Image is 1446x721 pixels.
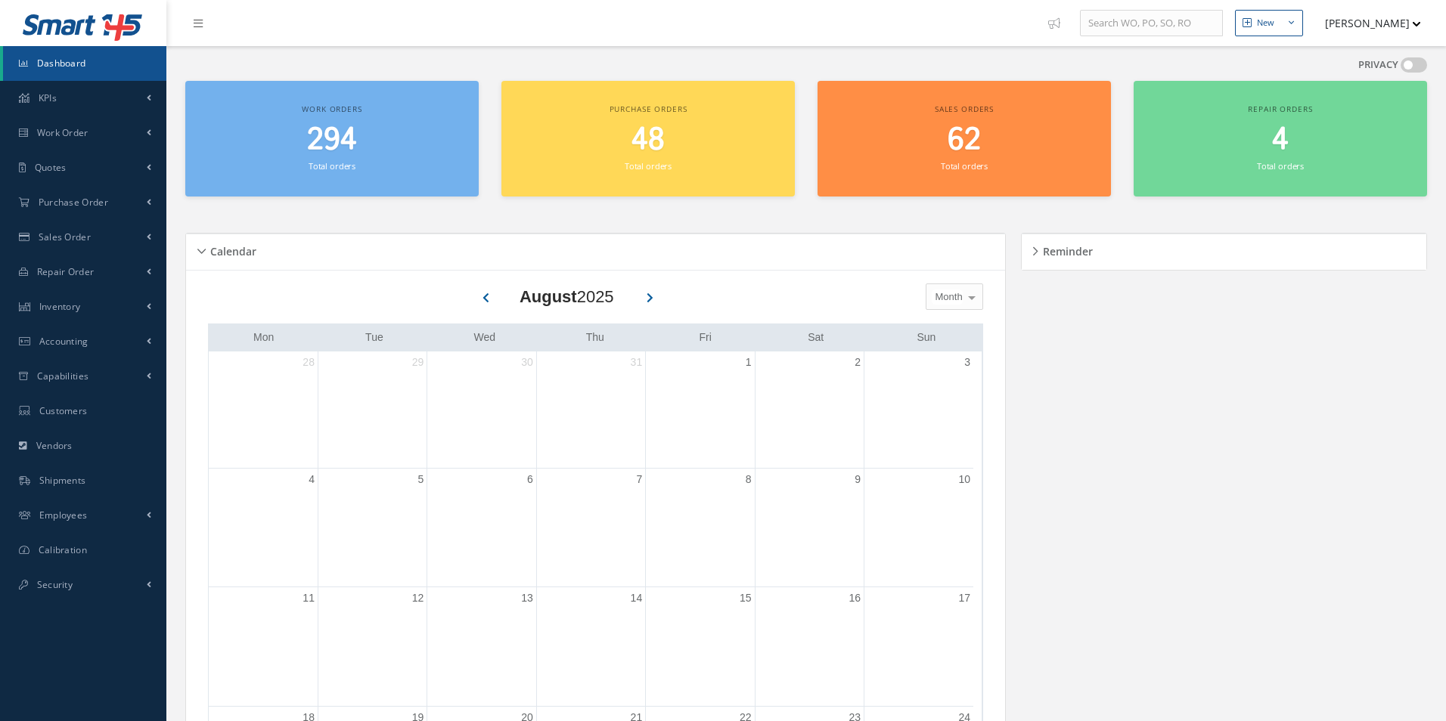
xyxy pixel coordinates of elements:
[948,119,981,162] span: 62
[1134,81,1427,196] a: Repair orders 4 Total orders
[518,351,536,373] a: July 30, 2025
[852,351,864,373] a: August 2, 2025
[209,351,318,469] td: July 28, 2025
[628,587,646,609] a: August 14, 2025
[743,469,755,490] a: August 8, 2025
[39,543,87,556] span: Calibration
[1272,119,1289,162] span: 4
[36,439,73,452] span: Vendors
[524,469,536,490] a: August 6, 2025
[299,587,318,609] a: August 11, 2025
[520,284,614,309] div: 2025
[409,587,427,609] a: August 12, 2025
[3,46,166,81] a: Dashboard
[805,328,827,347] a: Saturday
[427,587,536,707] td: August 13, 2025
[818,81,1111,196] a: Sales orders 62 Total orders
[1248,104,1312,114] span: Repair orders
[37,265,95,278] span: Repair Order
[955,587,973,609] a: August 17, 2025
[302,104,361,114] span: Work orders
[39,196,108,209] span: Purchase Order
[697,328,715,347] a: Friday
[209,468,318,587] td: August 4, 2025
[846,587,864,609] a: August 16, 2025
[932,289,963,305] span: Month
[737,587,755,609] a: August 15, 2025
[755,587,864,707] td: August 16, 2025
[409,351,427,373] a: July 29, 2025
[536,587,645,707] td: August 14, 2025
[1235,10,1303,36] button: New
[941,160,988,172] small: Total orders
[37,578,73,591] span: Security
[501,81,795,196] a: Purchase orders 48 Total orders
[1257,17,1274,29] div: New
[631,119,665,162] span: 48
[39,91,57,104] span: KPIs
[427,468,536,587] td: August 6, 2025
[961,351,973,373] a: August 3, 2025
[206,240,256,258] h5: Calendar
[935,104,994,114] span: Sales orders
[37,57,86,70] span: Dashboard
[39,300,81,313] span: Inventory
[318,468,427,587] td: August 5, 2025
[625,160,672,172] small: Total orders
[471,328,499,347] a: Wednesday
[185,81,479,196] a: Work orders 294 Total orders
[914,328,939,347] a: Sunday
[583,328,607,347] a: Thursday
[39,509,88,521] span: Employees
[250,328,277,347] a: Monday
[299,351,318,373] a: July 28, 2025
[536,468,645,587] td: August 7, 2025
[633,469,645,490] a: August 7, 2025
[307,119,357,162] span: 294
[362,328,386,347] a: Tuesday
[39,335,88,348] span: Accounting
[646,468,755,587] td: August 8, 2025
[1038,240,1093,258] h5: Reminder
[209,587,318,707] td: August 11, 2025
[306,469,318,490] a: August 4, 2025
[520,287,577,306] b: August
[39,474,86,487] span: Shipments
[1311,8,1421,38] button: [PERSON_NAME]
[646,587,755,707] td: August 15, 2025
[864,351,973,469] td: August 3, 2025
[852,469,864,490] a: August 9, 2025
[1358,57,1398,73] label: PRIVACY
[864,468,973,587] td: August 10, 2025
[518,587,536,609] a: August 13, 2025
[39,231,91,243] span: Sales Order
[427,351,536,469] td: July 30, 2025
[35,161,67,174] span: Quotes
[318,587,427,707] td: August 12, 2025
[743,351,755,373] a: August 1, 2025
[755,468,864,587] td: August 9, 2025
[318,351,427,469] td: July 29, 2025
[39,404,88,417] span: Customers
[415,469,427,490] a: August 5, 2025
[755,351,864,469] td: August 2, 2025
[37,370,89,382] span: Capabilities
[610,104,687,114] span: Purchase orders
[955,469,973,490] a: August 10, 2025
[1080,10,1223,37] input: Search WO, PO, SO, RO
[864,587,973,707] td: August 17, 2025
[37,126,88,139] span: Work Order
[309,160,355,172] small: Total orders
[536,351,645,469] td: July 31, 2025
[646,351,755,469] td: August 1, 2025
[628,351,646,373] a: July 31, 2025
[1257,160,1304,172] small: Total orders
